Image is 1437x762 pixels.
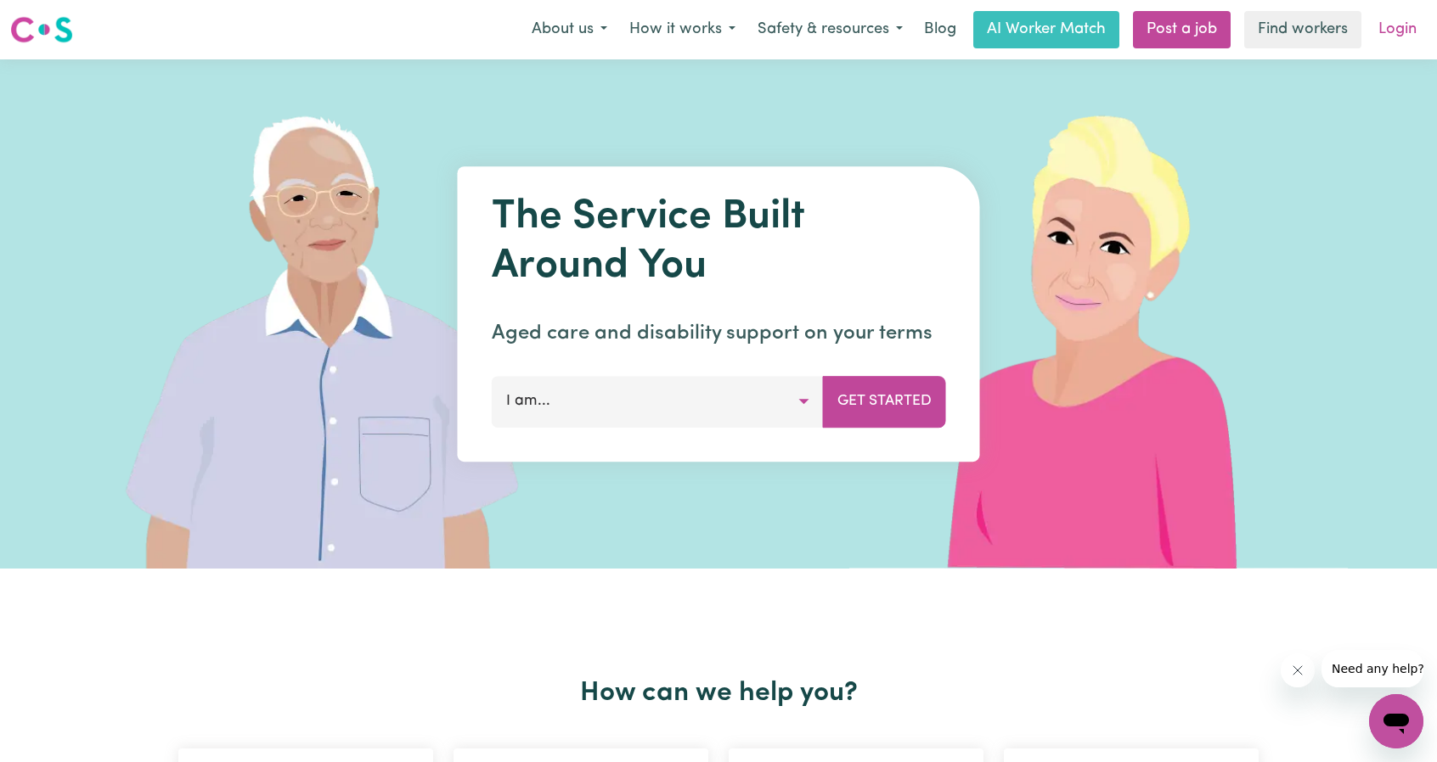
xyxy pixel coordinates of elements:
iframe: Message from company [1321,650,1423,687]
iframe: Button to launch messaging window [1369,694,1423,748]
button: Get Started [823,376,946,427]
a: AI Worker Match [973,11,1119,48]
button: Safety & resources [747,12,914,48]
a: Careseekers logo [10,10,73,49]
iframe: Close message [1281,653,1315,687]
button: How it works [618,12,747,48]
button: I am... [492,376,824,427]
h2: How can we help you? [168,677,1269,709]
img: Careseekers logo [10,14,73,45]
a: Login [1368,11,1427,48]
span: Need any help? [10,12,103,25]
h1: The Service Built Around You [492,193,946,291]
a: Post a job [1133,11,1231,48]
p: Aged care and disability support on your terms [492,318,946,349]
a: Blog [914,11,966,48]
button: About us [521,12,618,48]
a: Find workers [1244,11,1361,48]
